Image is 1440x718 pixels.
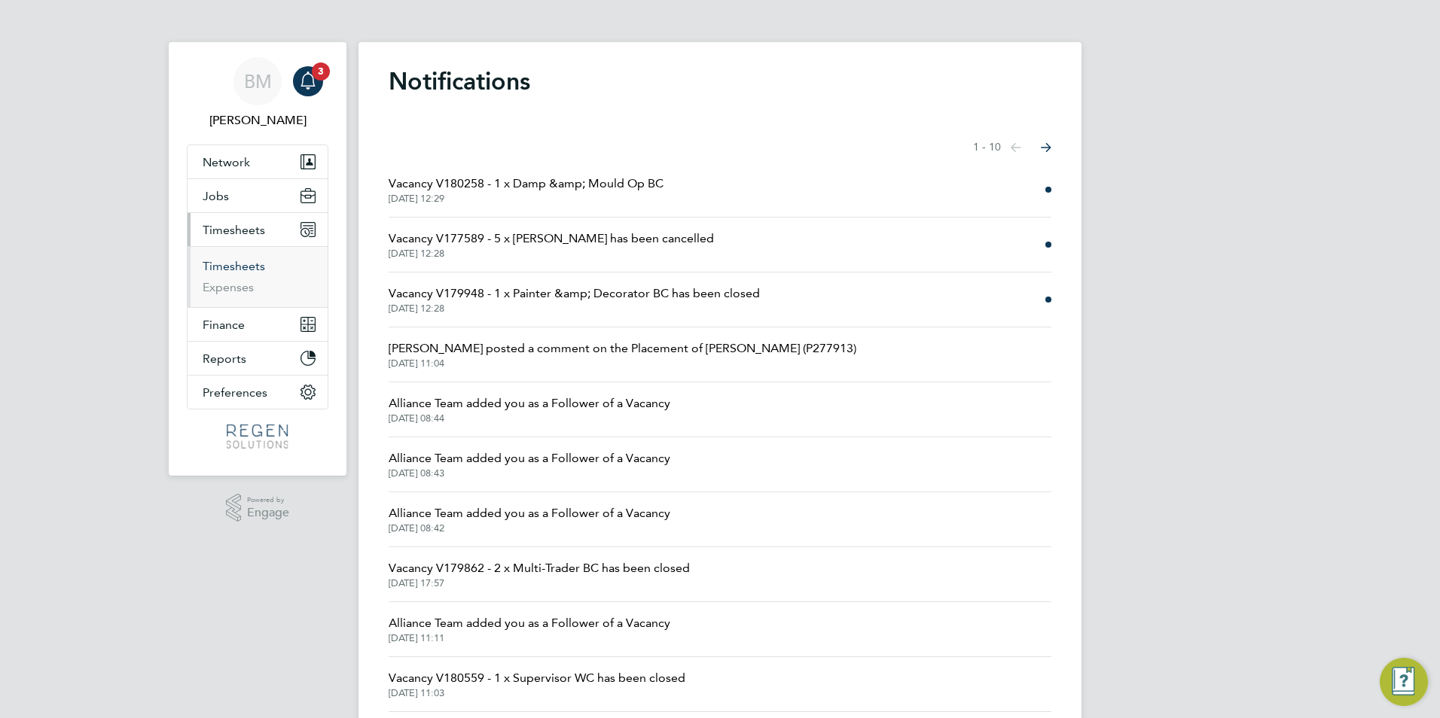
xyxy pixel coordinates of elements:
span: Powered by [247,494,289,507]
span: [DATE] 11:03 [389,687,685,699]
button: Jobs [188,179,328,212]
a: 3 [293,57,323,105]
span: 3 [312,62,330,81]
button: Preferences [188,376,328,409]
img: regensolutions-logo-retina.png [227,424,288,449]
div: Timesheets [188,246,328,307]
span: [DATE] 08:43 [389,467,670,479]
span: [DATE] 17:57 [389,577,690,589]
h1: Notifications [389,66,1051,96]
span: Billy Mcnamara [187,111,328,129]
a: Vacancy V179948 - 1 x Painter &amp; Decorator BC has been closed[DATE] 12:28 [389,284,760,315]
a: Powered byEngage [226,494,290,522]
span: 1 - 10 [973,140,1001,155]
span: Alliance Team added you as a Follower of a Vacancy [389,449,670,467]
a: BM[PERSON_NAME] [187,57,328,129]
span: Alliance Team added you as a Follower of a Vacancy [389,394,670,412]
span: Finance [203,318,245,332]
span: [PERSON_NAME] posted a comment on the Placement of [PERSON_NAME] (P277913) [389,339,856,357]
button: Network [188,145,328,178]
nav: Main navigation [169,42,346,476]
span: Engage [247,507,289,519]
span: [DATE] 12:28 [389,248,714,260]
button: Engage Resource Center [1380,658,1428,706]
a: Expenses [203,280,254,294]
span: Vacancy V180559 - 1 x Supervisor WC has been closed [389,669,685,687]
a: Go to home page [187,424,328,449]
span: Alliance Team added you as a Follower of a Vacancy [389,504,670,522]
span: [DATE] 11:04 [389,357,856,370]
nav: Select page of notifications list [973,132,1051,163]
span: Timesheets [203,223,265,237]
a: Alliance Team added you as a Follower of a Vacancy[DATE] 08:42 [389,504,670,534]
span: [DATE] 12:28 [389,303,760,315]
button: Timesheets [188,213,328,246]
span: Reports [203,351,246,366]
button: Finance [188,308,328,341]
a: Alliance Team added you as a Follower of a Vacancy[DATE] 08:43 [389,449,670,479]
a: Vacancy V177589 - 5 x [PERSON_NAME] has been cancelled[DATE] 12:28 [389,230,714,260]
span: Vacancy V179948 - 1 x Painter &amp; Decorator BC has been closed [389,284,760,303]
a: Alliance Team added you as a Follower of a Vacancy[DATE] 08:44 [389,394,670,424]
a: Timesheets [203,259,265,273]
button: Reports [188,342,328,375]
a: [PERSON_NAME] posted a comment on the Placement of [PERSON_NAME] (P277913)[DATE] 11:04 [389,339,856,370]
span: Preferences [203,385,267,400]
span: Jobs [203,189,229,203]
span: [DATE] 12:29 [389,193,664,205]
span: Vacancy V179862 - 2 x Multi-Trader BC has been closed [389,559,690,577]
span: Vacancy V180258 - 1 x Damp &amp; Mould Op BC [389,175,664,193]
a: Vacancy V180559 - 1 x Supervisor WC has been closed[DATE] 11:03 [389,669,685,699]
span: [DATE] 08:44 [389,412,670,424]
span: Alliance Team added you as a Follower of a Vacancy [389,614,670,632]
span: Network [203,155,250,169]
span: [DATE] 08:42 [389,522,670,534]
span: Vacancy V177589 - 5 x [PERSON_NAME] has been cancelled [389,230,714,248]
span: BM [244,71,272,91]
a: Vacancy V179862 - 2 x Multi-Trader BC has been closed[DATE] 17:57 [389,559,690,589]
a: Vacancy V180258 - 1 x Damp &amp; Mould Op BC[DATE] 12:29 [389,175,664,205]
a: Alliance Team added you as a Follower of a Vacancy[DATE] 11:11 [389,614,670,644]
span: [DATE] 11:11 [389,632,670,644]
